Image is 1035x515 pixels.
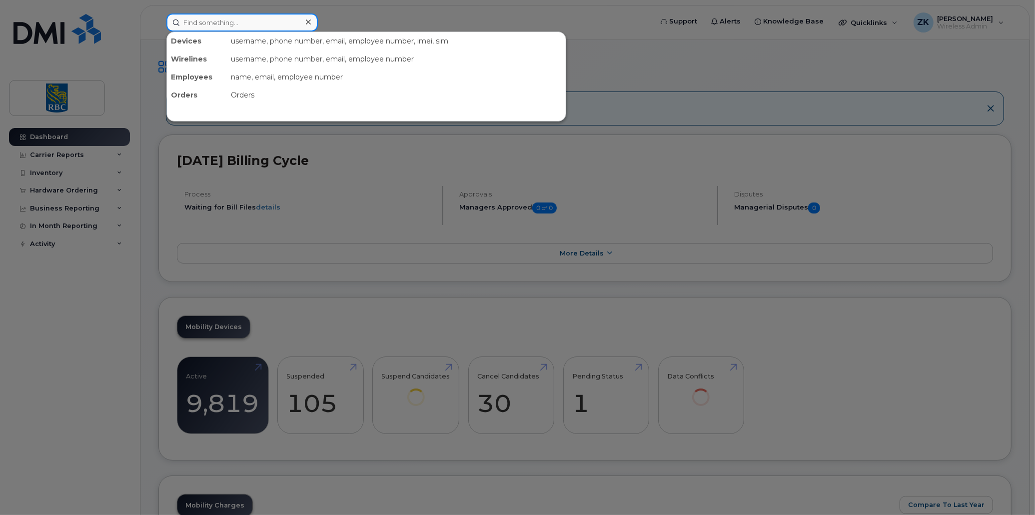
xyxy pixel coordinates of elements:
div: username, phone number, email, employee number [227,50,566,68]
div: Orders [227,86,566,104]
div: Devices [167,32,227,50]
div: Orders [167,86,227,104]
div: name, email, employee number [227,68,566,86]
div: username, phone number, email, employee number, imei, sim [227,32,566,50]
div: Employees [167,68,227,86]
div: Wirelines [167,50,227,68]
